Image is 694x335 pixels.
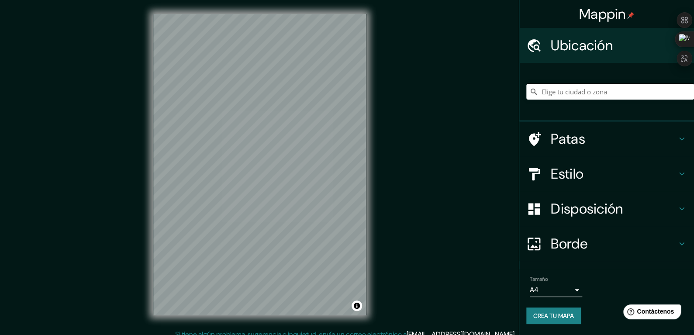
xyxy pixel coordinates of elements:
div: Borde [519,226,694,261]
div: Estilo [519,156,694,191]
div: Disposición [519,191,694,226]
font: Crea tu mapa [533,312,574,320]
button: Activar o desactivar atribución [352,300,362,311]
canvas: Mapa [153,14,366,315]
button: Crea tu mapa [526,307,581,324]
font: Ubicación [551,36,613,55]
font: Tamaño [530,276,548,283]
div: Patas [519,121,694,156]
font: Borde [551,235,587,253]
div: Ubicación [519,28,694,63]
img: pin-icon.png [627,12,634,19]
iframe: Lanzador de widgets de ayuda [616,301,684,325]
font: Patas [551,130,585,148]
font: Estilo [551,165,584,183]
font: Mappin [579,5,626,23]
font: Disposición [551,200,623,218]
input: Elige tu ciudad o zona [526,84,694,100]
font: A4 [530,285,539,294]
div: A4 [530,283,582,297]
